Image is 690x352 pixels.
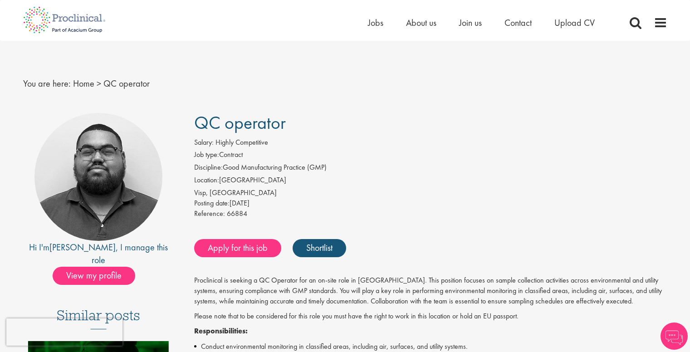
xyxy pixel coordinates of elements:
a: Contact [504,17,532,29]
label: Reference: [194,209,225,219]
label: Location: [194,175,219,186]
a: Apply for this job [194,239,281,257]
li: Good Manufacturing Practice (GMP) [194,162,667,175]
a: Join us [459,17,482,29]
span: 66884 [227,209,247,218]
span: Posting date: [194,198,230,208]
h3: Similar posts [57,308,140,329]
a: About us [406,17,436,29]
strong: Responsibilities: [194,326,248,336]
a: Upload CV [554,17,595,29]
a: Jobs [368,17,383,29]
p: Please note that to be considered for this role you must have the right to work in this location ... [194,311,667,322]
a: [PERSON_NAME] [49,241,116,253]
span: > [97,78,101,89]
a: View my profile [53,269,144,280]
span: Highly Competitive [215,137,268,147]
a: Shortlist [293,239,346,257]
span: View my profile [53,267,135,285]
a: breadcrumb link [73,78,94,89]
iframe: reCAPTCHA [6,318,122,346]
li: [GEOGRAPHIC_DATA] [194,175,667,188]
img: imeage of recruiter Ashley Bennett [34,113,162,241]
span: QC operator [103,78,150,89]
div: [DATE] [194,198,667,209]
img: Chatbot [661,323,688,350]
span: You are here: [23,78,71,89]
label: Discipline: [194,162,223,173]
div: Visp, [GEOGRAPHIC_DATA] [194,188,667,198]
li: Conduct environmental monitoring in classified areas, including air, surfaces, and utility systems. [194,341,667,352]
p: Proclinical is seeking a QC Operator for an on-site role in [GEOGRAPHIC_DATA]. This position focu... [194,275,667,307]
li: Contract [194,150,667,162]
span: QC operator [194,111,286,134]
div: Hi I'm , I manage this role [23,241,174,267]
label: Salary: [194,137,214,148]
label: Job type: [194,150,219,160]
